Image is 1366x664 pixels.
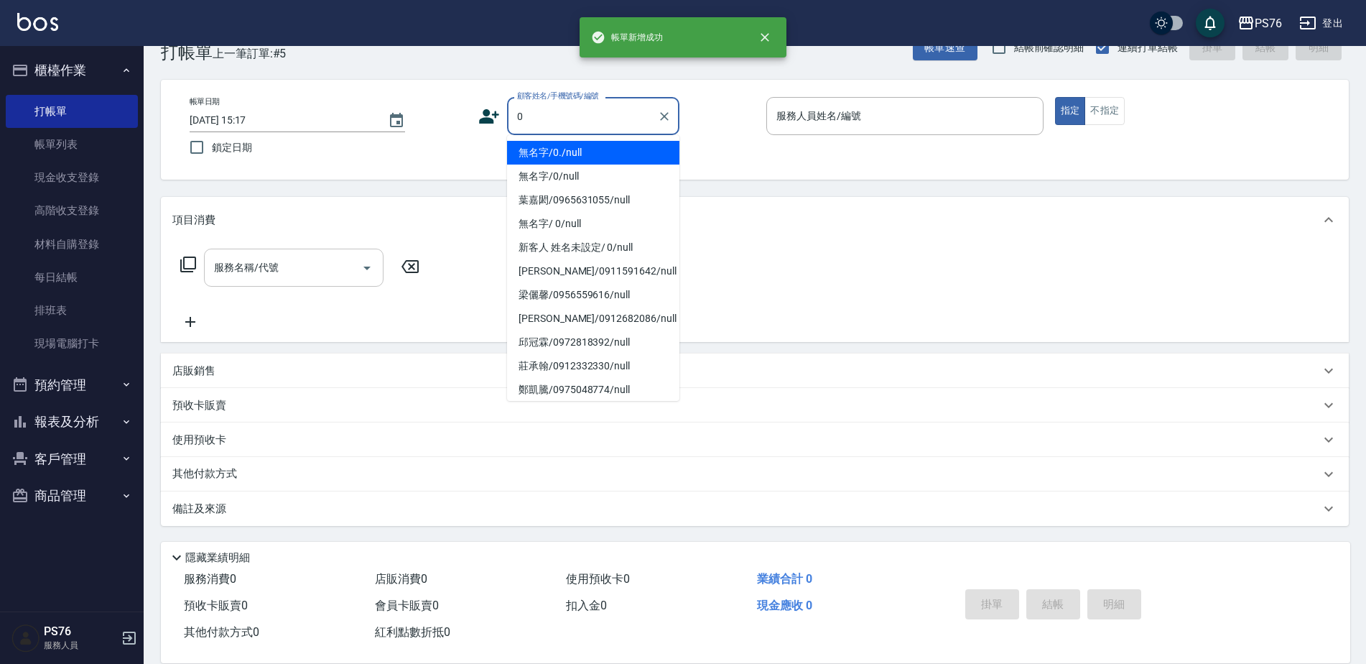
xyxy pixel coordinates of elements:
[507,283,679,307] li: 梁儷馨/0956559616/null
[172,433,226,448] p: 使用預收卡
[161,354,1349,388] div: 店販銷售
[507,188,679,212] li: 葉嘉閎/0965631055/null
[184,572,236,586] span: 服務消費 0
[566,572,630,586] span: 使用預收卡 0
[379,103,414,138] button: Choose date, selected date is 2025-10-09
[190,109,373,132] input: YYYY/MM/DD hh:mm
[591,30,663,45] span: 帳單新增成功
[507,212,679,236] li: 無名字/ 0/null
[1255,14,1282,32] div: PS76
[757,572,812,586] span: 業績合計 0
[375,625,450,639] span: 紅利點數折抵 0
[6,441,138,478] button: 客戶管理
[161,388,1349,423] div: 預收卡販賣
[375,599,439,612] span: 會員卡販賣 0
[6,327,138,360] a: 現場電腦打卡
[6,261,138,294] a: 每日結帳
[507,236,679,259] li: 新客人 姓名未設定/ 0/null
[1014,40,1084,55] span: 結帳前確認明細
[507,307,679,331] li: [PERSON_NAME]/0912682086/null
[184,599,248,612] span: 預收卡販賣 0
[517,91,599,101] label: 顧客姓名/手機號碼/編號
[507,378,679,402] li: 鄭凱騰/0975048774/null
[507,165,679,188] li: 無名字/0/null
[1055,97,1086,125] button: 指定
[1118,40,1178,55] span: 連續打單結帳
[749,22,781,53] button: close
[161,197,1349,243] div: 項目消費
[375,572,427,586] span: 店販消費 0
[507,141,679,165] li: 無名字/0./null
[566,599,607,612] span: 扣入金 0
[6,228,138,261] a: 材料自購登錄
[6,95,138,128] a: 打帳單
[507,331,679,354] li: 邱冠霖/0972818392/null
[44,639,117,652] p: 服務人員
[185,550,250,566] p: 隱藏業績明細
[507,259,679,283] li: [PERSON_NAME]/0911591642/null
[1196,9,1225,37] button: save
[161,423,1349,457] div: 使用預收卡
[184,625,259,639] span: 其他付款方式 0
[757,599,812,612] span: 現金應收 0
[172,398,226,413] p: 預收卡販賣
[1232,9,1288,38] button: PS76
[17,13,58,31] img: Logo
[6,52,138,89] button: 櫃檯作業
[172,213,215,228] p: 項目消費
[6,366,138,404] button: 預約管理
[172,364,215,379] p: 店販銷售
[1084,97,1125,125] button: 不指定
[1293,10,1349,37] button: 登出
[507,354,679,378] li: 莊承翰/0912332330/null
[913,34,977,61] button: 帳單速查
[11,624,40,653] img: Person
[6,128,138,161] a: 帳單列表
[172,466,244,482] p: 其他付款方式
[6,161,138,194] a: 現金收支登錄
[172,502,226,517] p: 備註及來源
[213,45,287,63] span: 上一筆訂單:#5
[212,140,252,155] span: 鎖定日期
[654,106,674,126] button: Clear
[356,257,378,280] button: Open
[6,403,138,441] button: 報表及分析
[6,194,138,227] a: 高階收支登錄
[161,42,213,63] h3: 打帳單
[190,96,220,107] label: 帳單日期
[44,624,117,639] h5: PS76
[161,492,1349,526] div: 備註及來源
[161,457,1349,492] div: 其他付款方式
[6,477,138,515] button: 商品管理
[6,294,138,327] a: 排班表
